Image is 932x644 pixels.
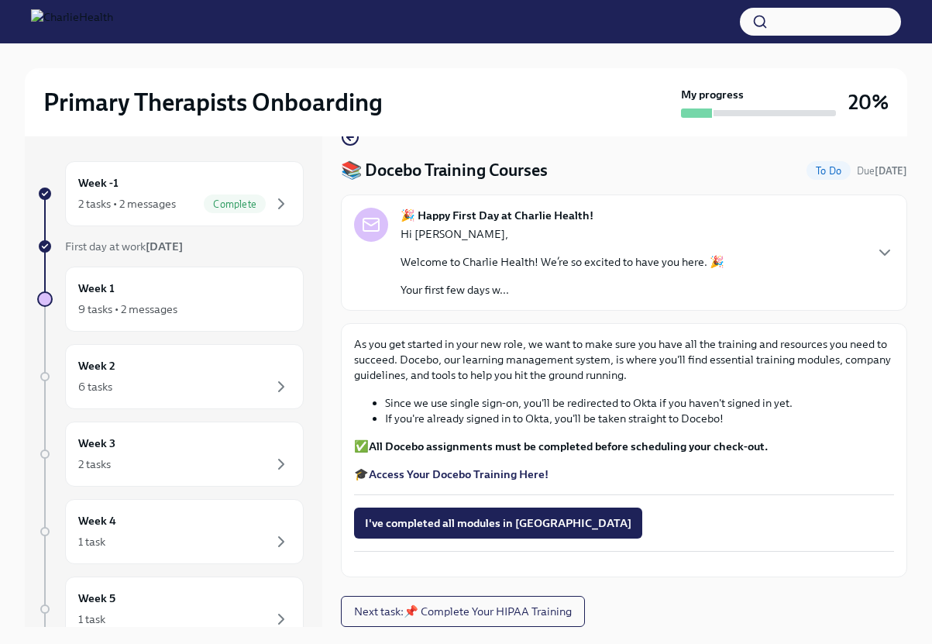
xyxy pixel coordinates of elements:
[341,596,585,627] button: Next task:📌 Complete Your HIPAA Training
[43,87,383,118] h2: Primary Therapists Onboarding
[848,88,889,116] h3: 20%
[204,198,266,210] span: Complete
[78,590,115,607] h6: Week 5
[354,439,894,454] p: ✅
[385,395,894,411] li: Since we use single sign-on, you'll be redirected to Okta if you haven't signed in yet.
[401,226,724,242] p: Hi [PERSON_NAME],
[385,411,894,426] li: If you're already signed in to Okta, you'll be taken straight to Docebo!
[857,165,907,177] span: Due
[401,282,724,298] p: Your first few days w...
[354,336,894,383] p: As you get started in your new role, we want to make sure you have all the training and resources...
[401,208,593,223] strong: 🎉 Happy First Day at Charlie Health!
[78,512,116,529] h6: Week 4
[354,467,894,482] p: 🎓
[369,467,549,481] a: Access Your Docebo Training Here!
[31,9,113,34] img: CharlieHealth
[78,435,115,452] h6: Week 3
[37,344,304,409] a: Week 26 tasks
[341,159,548,182] h4: 📚 Docebo Training Courses
[401,254,724,270] p: Welcome to Charlie Health! We’re so excited to have you here. 🎉
[37,239,304,254] a: First day at work[DATE]
[78,611,105,627] div: 1 task
[37,161,304,226] a: Week -12 tasks • 2 messagesComplete
[354,604,572,619] span: Next task : 📌 Complete Your HIPAA Training
[65,239,183,253] span: First day at work
[78,534,105,549] div: 1 task
[857,164,907,178] span: August 26th, 2025 09:00
[875,165,907,177] strong: [DATE]
[78,280,115,297] h6: Week 1
[354,508,642,539] button: I've completed all modules in [GEOGRAPHIC_DATA]
[37,577,304,642] a: Week 51 task
[78,357,115,374] h6: Week 2
[369,439,768,453] strong: All Docebo assignments must be completed before scheduling your check-out.
[806,165,851,177] span: To Do
[78,456,111,472] div: 2 tasks
[37,499,304,564] a: Week 41 task
[365,515,631,531] span: I've completed all modules in [GEOGRAPHIC_DATA]
[78,174,119,191] h6: Week -1
[37,422,304,487] a: Week 32 tasks
[78,196,176,212] div: 2 tasks • 2 messages
[78,379,112,394] div: 6 tasks
[37,267,304,332] a: Week 19 tasks • 2 messages
[681,87,744,102] strong: My progress
[146,239,183,253] strong: [DATE]
[78,301,177,317] div: 9 tasks • 2 messages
